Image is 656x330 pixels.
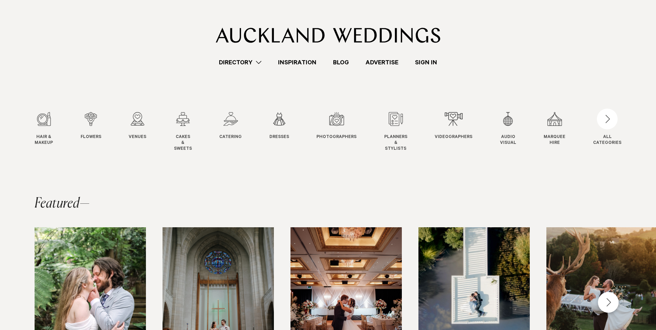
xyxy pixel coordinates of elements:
[500,135,516,146] span: Audio Visual
[435,135,472,140] span: Videographers
[211,58,270,67] a: Directory
[269,135,289,140] span: Dresses
[316,112,357,140] a: Photographers
[384,135,407,152] span: Planners & Stylists
[174,112,192,152] a: Cakes & Sweets
[216,28,440,43] img: Auckland Weddings Logo
[219,112,256,152] swiper-slide: 5 / 12
[219,112,242,140] a: Catering
[435,112,486,152] swiper-slide: 9 / 12
[174,135,192,152] span: Cakes & Sweets
[269,112,303,152] swiper-slide: 6 / 12
[357,58,407,67] a: Advertise
[269,112,289,140] a: Dresses
[35,112,67,152] swiper-slide: 1 / 12
[129,135,146,140] span: Venues
[435,112,472,140] a: Videographers
[500,112,516,146] a: Audio Visual
[593,112,621,145] button: ALLCATEGORIES
[219,135,242,140] span: Catering
[35,197,90,211] h2: Featured
[81,112,101,140] a: Flowers
[593,135,621,146] div: ALL CATEGORIES
[544,112,565,146] a: Marquee Hire
[316,112,370,152] swiper-slide: 7 / 12
[500,112,530,152] swiper-slide: 10 / 12
[407,58,445,67] a: Sign In
[384,112,421,152] swiper-slide: 8 / 12
[544,112,579,152] swiper-slide: 11 / 12
[316,135,357,140] span: Photographers
[129,112,160,152] swiper-slide: 3 / 12
[270,58,325,67] a: Inspiration
[81,112,115,152] swiper-slide: 2 / 12
[81,135,101,140] span: Flowers
[544,135,565,146] span: Marquee Hire
[174,112,206,152] swiper-slide: 4 / 12
[129,112,146,140] a: Venues
[384,112,407,152] a: Planners & Stylists
[325,58,357,67] a: Blog
[35,135,53,146] span: Hair & Makeup
[35,112,53,146] a: Hair & Makeup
